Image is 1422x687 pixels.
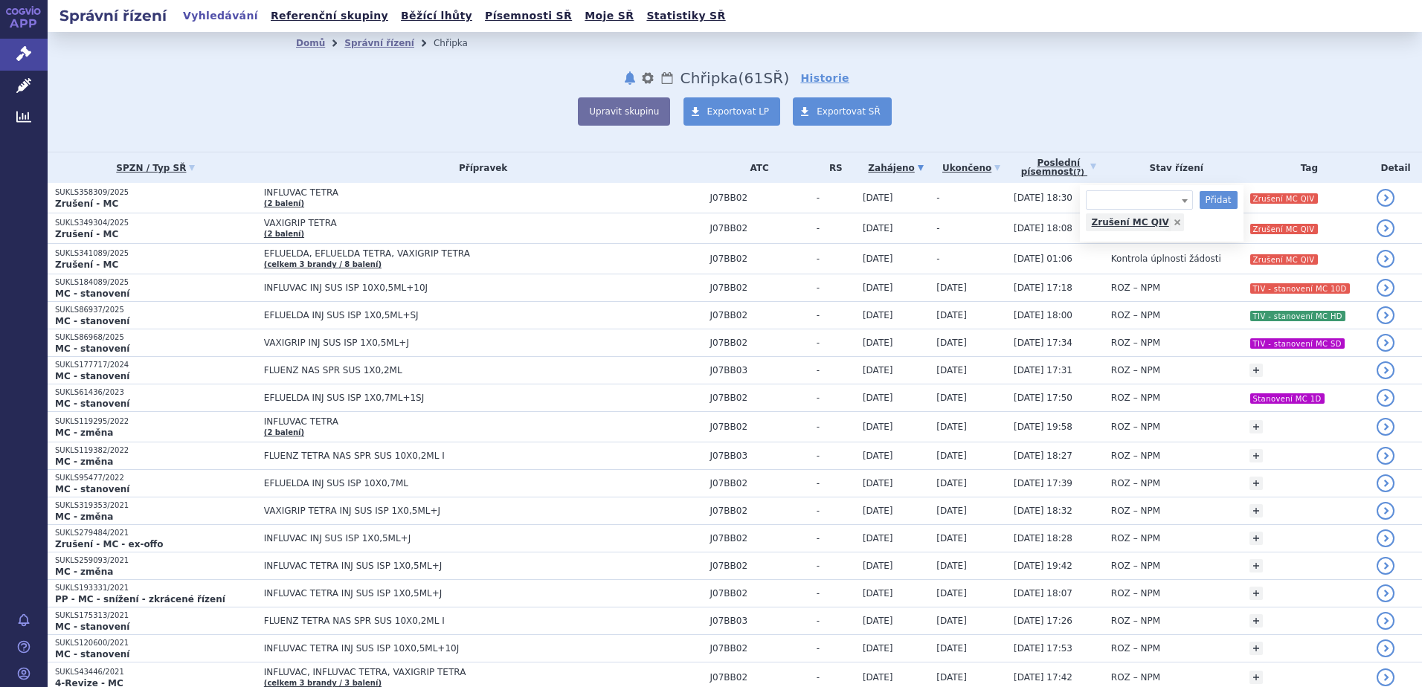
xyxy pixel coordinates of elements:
span: J07BB02 [710,310,808,320]
span: J07BB02 [710,478,808,488]
th: Detail [1369,152,1422,183]
p: SUKLS184089/2025 [55,277,257,288]
span: ROZ – NPM [1111,478,1160,488]
a: Písemnosti SŘ [480,6,576,26]
span: [DATE] [863,643,893,654]
span: [DATE] [936,310,967,320]
i: TIV - stanovení MC 10D [1250,283,1350,294]
span: J07BB02 [710,533,808,544]
span: EFLUELDA, EFLUELDA TETRA, VAXIGRIP TETRA [264,248,636,259]
a: detail [1377,250,1394,268]
span: [DATE] [936,422,967,432]
p: SUKLS279484/2021 [55,528,257,538]
span: INFLUVAC INJ SUS ISP 1X0,5ML+J [264,533,636,544]
span: [DATE] [936,451,967,461]
p: SUKLS86968/2025 [55,332,257,343]
span: J07BB03 [710,451,808,461]
a: + [1249,642,1263,655]
span: [DATE] [936,478,967,488]
span: [DATE] 19:42 [1014,561,1072,571]
span: [DATE] 19:58 [1014,422,1072,432]
span: ROZ – NPM [1111,283,1160,293]
a: Statistiky SŘ [642,6,730,26]
span: [DATE] [863,193,893,203]
a: + [1249,364,1263,377]
span: VAXIGRIP TETRA [264,218,636,228]
a: detail [1377,219,1394,237]
strong: MC - změna [55,428,113,438]
span: - [817,254,855,264]
span: - [817,393,855,403]
strong: MC - změna [55,512,113,522]
a: + [1249,559,1263,572]
p: SUKLS43446/2021 [55,667,257,677]
a: detail [1377,279,1394,297]
span: - [817,506,855,516]
p: SUKLS319353/2021 [55,500,257,511]
span: [DATE] [863,561,893,571]
span: [DATE] [936,561,967,571]
strong: MC - stanovení [55,649,129,659]
span: J07BB03 [710,616,808,626]
strong: Zrušení - MC [55,229,118,239]
span: [DATE] [863,533,893,544]
a: Domů [296,38,325,48]
span: [DATE] [863,365,893,375]
span: FLUENZ TETRA NAS SPR SUS 10X0,2ML I [264,451,636,461]
p: SUKLS349304/2025 [55,218,257,228]
span: [DATE] [936,588,967,599]
span: INFLUVAC TETRA INJ SUS ISP 10X0,5ML+10J [264,643,636,654]
strong: MC - stanovení [55,371,129,381]
span: ROZ – NPM [1111,672,1160,683]
p: SUKLS193331/2021 [55,583,257,593]
span: [DATE] 18:00 [1014,310,1072,320]
span: [DATE] 17:26 [1014,616,1072,626]
span: [DATE] [863,338,893,348]
span: [DATE] 17:53 [1014,643,1072,654]
span: [DATE] [863,451,893,461]
span: - [936,254,939,264]
span: Kontrola úplnosti žádosti [1111,254,1221,264]
strong: MC - stanovení [55,622,129,632]
a: (2 balení) [264,428,304,436]
a: Moje SŘ [580,6,638,26]
strong: MC - stanovení [55,484,129,494]
span: ROZ – NPM [1111,616,1160,626]
span: J07BB02 [710,283,808,293]
span: - [817,561,855,571]
span: [DATE] [863,588,893,599]
span: INFLUVAC TETRA [264,416,636,427]
span: Zrušení MC QIV [1086,190,1193,210]
span: [DATE] [936,616,967,626]
span: Exportovat LP [707,106,770,117]
span: [DATE] [863,254,893,264]
span: INFLUVAC INJ SUS ISP 10X0,5ML+10J [264,283,636,293]
span: ROZ – NPM [1111,561,1160,571]
a: detail [1377,389,1394,407]
strong: MC - změna [55,567,113,577]
span: ROZ – NPM [1111,422,1160,432]
a: Zahájeno [863,158,929,178]
span: [DATE] [936,506,967,516]
strong: MC - stanovení [55,316,129,326]
span: J07BB02 [710,643,808,654]
a: detail [1377,418,1394,436]
span: J07BB02 [710,393,808,403]
span: INFLUVAC, INFLUVAC TETRA, VAXIGRIP TETRA [264,667,636,677]
h2: Správní řízení [48,5,178,26]
span: ROZ – NPM [1111,588,1160,599]
span: [DATE] [863,616,893,626]
span: [DATE] 17:39 [1014,478,1072,488]
a: + [1249,614,1263,628]
span: - [936,223,939,233]
th: Přípravek [257,152,703,183]
a: (2 balení) [264,199,304,207]
th: Tag [1242,152,1370,183]
a: Poslednípísemnost(?) [1014,152,1104,183]
span: - [817,451,855,461]
a: detail [1377,502,1394,520]
a: detail [1377,447,1394,465]
span: [DATE] 17:34 [1014,338,1072,348]
i: Zrušení MC QIV [1250,193,1318,204]
p: SUKLS175313/2021 [55,610,257,621]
